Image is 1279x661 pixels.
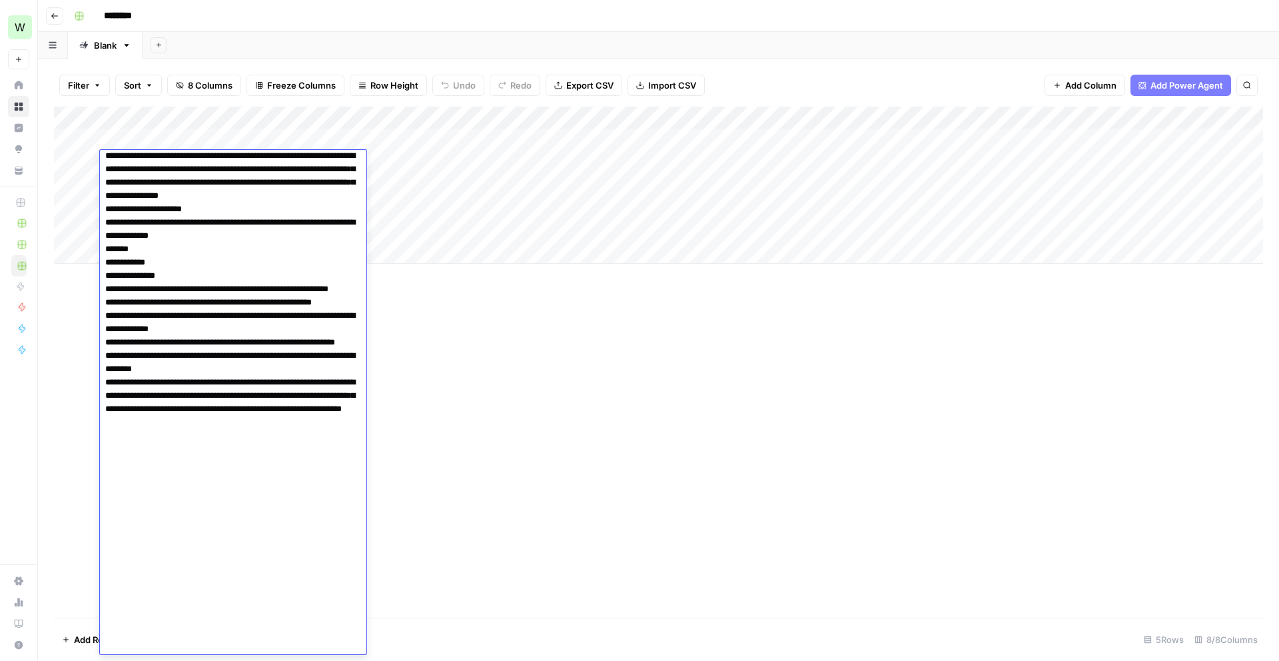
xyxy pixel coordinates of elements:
[74,633,111,646] span: Add Row
[1130,75,1231,96] button: Add Power Agent
[1045,75,1125,96] button: Add Column
[68,79,89,92] span: Filter
[490,75,540,96] button: Redo
[1065,79,1116,92] span: Add Column
[8,592,29,613] a: Usage
[8,75,29,96] a: Home
[546,75,622,96] button: Export CSV
[59,75,110,96] button: Filter
[167,75,241,96] button: 8 Columns
[68,32,143,59] a: Blank
[8,570,29,592] a: Settings
[350,75,427,96] button: Row Height
[267,79,336,92] span: Freeze Columns
[124,79,141,92] span: Sort
[8,139,29,160] a: Opportunities
[566,79,614,92] span: Export CSV
[115,75,162,96] button: Sort
[8,160,29,181] a: Your Data
[94,39,117,52] div: Blank
[510,79,532,92] span: Redo
[246,75,344,96] button: Freeze Columns
[54,629,119,650] button: Add Row
[8,11,29,44] button: Workspace: Workspace1
[370,79,418,92] span: Row Height
[432,75,484,96] button: Undo
[1189,629,1263,650] div: 8/8 Columns
[8,613,29,634] a: Learning Hub
[8,634,29,656] button: Help + Support
[188,79,232,92] span: 8 Columns
[15,19,25,35] span: W
[628,75,705,96] button: Import CSV
[8,96,29,117] a: Browse
[8,117,29,139] a: Insights
[453,79,476,92] span: Undo
[648,79,696,92] span: Import CSV
[1138,629,1189,650] div: 5 Rows
[1150,79,1223,92] span: Add Power Agent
